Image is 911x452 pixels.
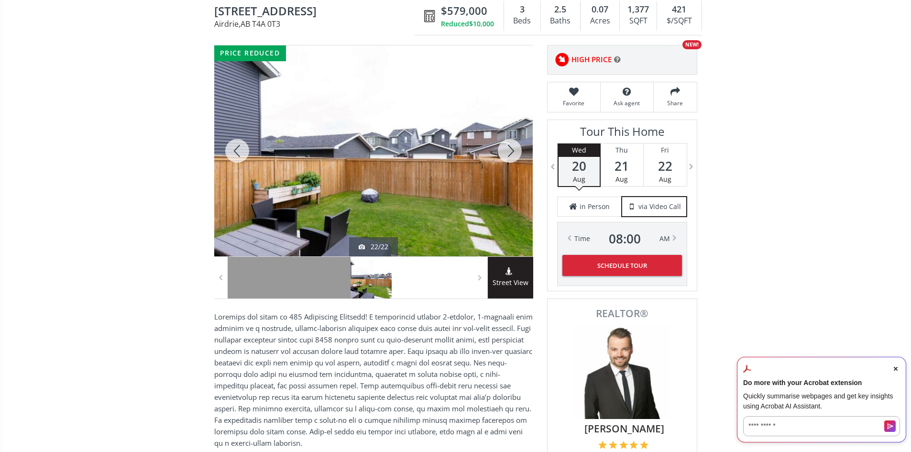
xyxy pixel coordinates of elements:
div: 228 Ravenstern Crescent SE Airdrie, AB T4A 0T3 - Photo 22 of 22 [214,45,533,256]
div: 0.07 [585,3,615,16]
div: price reduced [214,45,286,61]
span: 1,377 [627,3,649,16]
h3: Tour This Home [557,125,687,143]
div: Beds [509,14,536,28]
img: 3 of 5 stars [619,441,628,449]
span: Aug [573,175,585,184]
span: Street View [488,277,533,288]
img: Photo of Tyler Remington [574,323,670,419]
div: Baths [546,14,575,28]
div: Reduced [441,19,494,29]
div: 3 [509,3,536,16]
span: HIGH PRICE [571,55,612,65]
span: [PERSON_NAME] [563,421,686,436]
span: 228 Ravenstern Crescent SE [214,5,419,20]
span: via Video Call [638,202,681,211]
div: Fri [644,143,687,157]
button: Schedule Tour [562,255,682,276]
span: Ask agent [605,99,648,107]
span: 08 : 00 [609,232,641,245]
span: 22 [644,159,687,173]
img: 4 of 5 stars [629,441,638,449]
div: Time AM [574,232,670,245]
div: 22/22 [359,242,388,252]
span: $579,000 [441,3,487,18]
span: Aug [615,175,628,184]
div: Thu [601,143,643,157]
div: 2.5 [546,3,575,16]
div: NEW! [682,40,702,49]
img: rating icon [552,50,571,69]
div: SQFT [625,14,652,28]
span: in Person [580,202,610,211]
span: REALTOR® [558,309,686,319]
span: 20 [559,159,600,173]
span: 21 [601,159,643,173]
span: Favorite [552,99,595,107]
p: Loremips dol sitam co 485 Adipiscing Elitsedd! E temporincid utlabor 2-etdolor, 1-magnaali enim a... [214,311,533,449]
img: 5 of 5 stars [640,441,648,449]
img: 2 of 5 stars [609,441,617,449]
img: 1 of 5 stars [598,441,607,449]
span: Share [659,99,692,107]
div: Wed [559,143,600,157]
span: $10,000 [469,19,494,29]
div: $/SQFT [662,14,696,28]
div: Acres [585,14,615,28]
div: 421 [662,3,696,16]
span: Aug [659,175,671,184]
span: Airdrie , AB T4A 0T3 [214,20,419,28]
